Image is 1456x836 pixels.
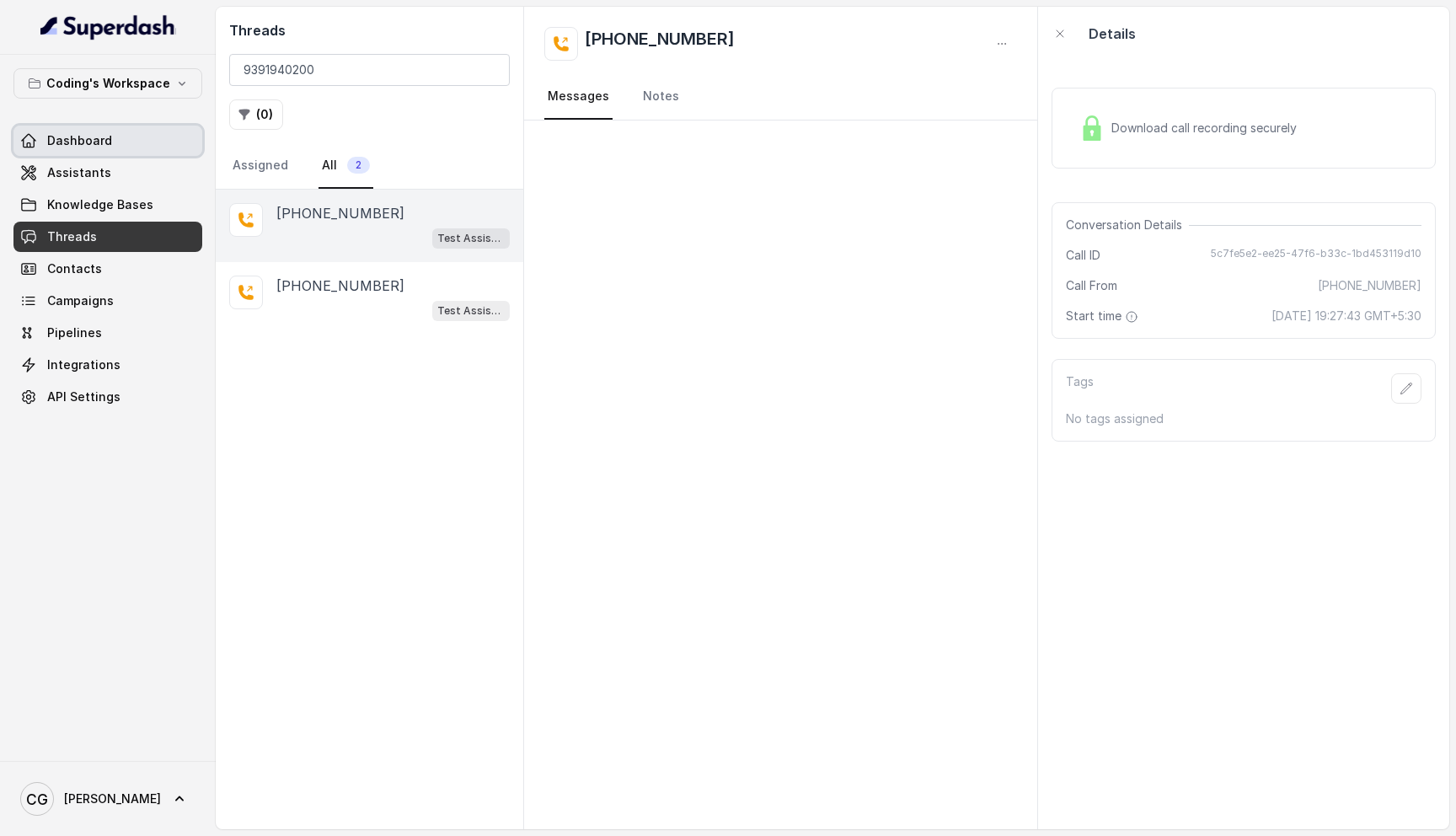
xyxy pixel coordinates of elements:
a: Assigned [229,143,292,189]
span: Dashboard [47,132,112,149]
span: Download call recording securely [1111,120,1303,137]
a: Pipelines [13,318,202,348]
span: Campaigns [47,292,114,309]
h2: [PHONE_NUMBER] [585,27,735,61]
a: [PERSON_NAME] [13,775,202,823]
p: [PHONE_NUMBER] [276,203,404,223]
span: 5c7fe5e2-ee25-47f6-b33c-1bd453119d10 [1211,247,1421,264]
img: light.svg [40,13,176,40]
a: Notes [640,74,682,120]
span: Contacts [47,260,102,277]
a: Messages [544,74,613,120]
nav: Tabs [229,143,510,189]
span: Integrations [47,356,120,373]
span: Knowledge Bases [47,196,153,213]
span: 2 [347,157,370,174]
span: Start time [1066,308,1142,324]
h2: Threads [229,20,510,40]
nav: Tabs [544,74,1017,120]
button: (0) [229,99,283,130]
a: API Settings [13,382,202,412]
a: Contacts [13,254,202,284]
span: Threads [47,228,97,245]
a: Integrations [13,350,202,380]
a: All2 [318,143,373,189]
p: Tags [1066,373,1094,404]
span: [PERSON_NAME] [64,790,161,807]
p: Details [1089,24,1136,44]
p: Coding's Workspace [46,73,170,94]
span: [DATE] 19:27:43 GMT+5:30 [1271,308,1421,324]
a: Campaigns [13,286,202,316]
span: Call ID [1066,247,1100,264]
span: API Settings [47,389,120,405]
p: Test Assistant- 2 [437,230,505,247]
p: No tags assigned [1066,410,1421,427]
p: [PHONE_NUMBER] [276,276,404,296]
span: Pipelines [47,324,102,341]
a: Knowledge Bases [13,190,202,220]
button: Coding's Workspace [13,68,202,99]
span: Call From [1066,277,1117,294]
text: CG [26,790,48,808]
a: Dashboard [13,126,202,156]
input: Search by Call ID or Phone Number [229,54,510,86]
a: Threads [13,222,202,252]
span: Assistants [47,164,111,181]
span: [PHONE_NUMBER] [1318,277,1421,294]
span: Conversation Details [1066,217,1189,233]
p: Test Assistant-3 [437,303,505,319]
img: Lock Icon [1079,115,1105,141]
a: Assistants [13,158,202,188]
